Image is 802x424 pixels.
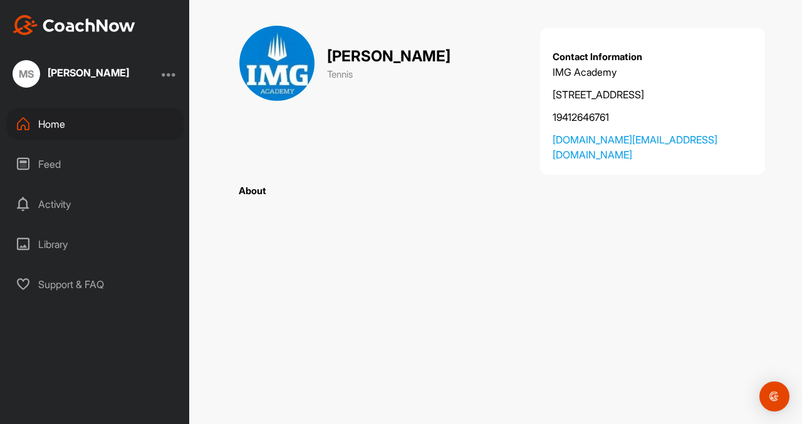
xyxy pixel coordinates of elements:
[7,229,184,260] div: Library
[13,60,40,88] div: MS
[553,65,753,80] p: IMG Academy
[327,45,450,68] p: [PERSON_NAME]
[7,108,184,140] div: Home
[7,189,184,220] div: Activity
[553,110,753,125] a: 19412646761
[48,68,129,78] div: [PERSON_NAME]
[327,68,450,82] p: Tennis
[7,148,184,180] div: Feed
[553,132,753,162] a: [DOMAIN_NAME][EMAIL_ADDRESS][DOMAIN_NAME]
[13,15,135,35] img: CoachNow
[239,25,315,101] img: cover
[553,50,753,65] p: Contact Information
[239,185,266,197] label: About
[7,269,184,300] div: Support & FAQ
[553,87,753,102] p: [STREET_ADDRESS]
[759,381,789,411] div: Open Intercom Messenger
